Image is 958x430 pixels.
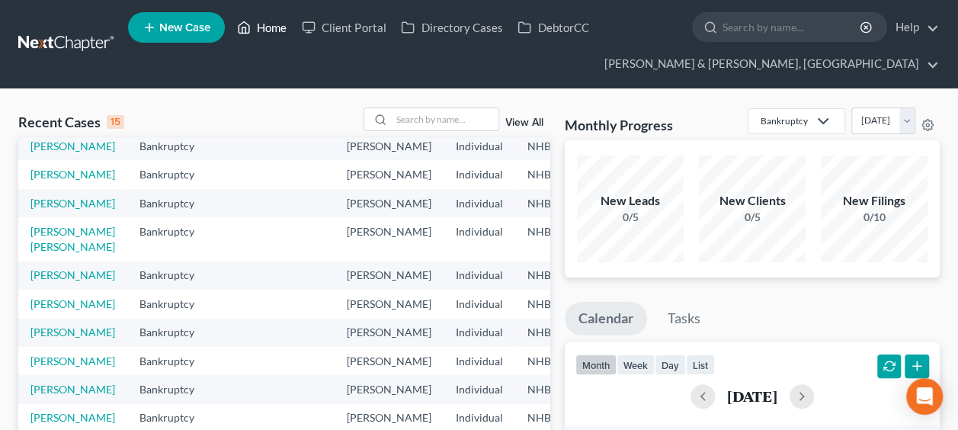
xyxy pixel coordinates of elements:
[699,210,806,225] div: 0/5
[444,347,515,375] td: Individual
[30,140,115,152] a: [PERSON_NAME]
[30,411,115,424] a: [PERSON_NAME]
[159,22,210,34] span: New Case
[127,217,223,261] td: Bankruptcy
[335,189,444,217] td: [PERSON_NAME]
[727,388,777,404] h2: [DATE]
[229,14,294,41] a: Home
[565,116,673,134] h3: Monthly Progress
[515,160,590,188] td: NHB
[444,132,515,160] td: Individual
[444,375,515,403] td: Individual
[515,290,590,318] td: NHB
[30,197,115,210] a: [PERSON_NAME]
[575,355,617,375] button: month
[107,115,124,129] div: 15
[444,189,515,217] td: Individual
[127,319,223,347] td: Bankruptcy
[30,355,115,367] a: [PERSON_NAME]
[335,290,444,318] td: [PERSON_NAME]
[127,132,223,160] td: Bankruptcy
[515,262,590,290] td: NHB
[906,378,943,415] div: Open Intercom Messenger
[30,225,115,253] a: [PERSON_NAME] [PERSON_NAME]
[444,319,515,347] td: Individual
[335,319,444,347] td: [PERSON_NAME]
[577,210,684,225] div: 0/5
[335,160,444,188] td: [PERSON_NAME]
[127,189,223,217] td: Bankruptcy
[510,14,596,41] a: DebtorCC
[515,189,590,217] td: NHB
[127,375,223,403] td: Bankruptcy
[655,355,686,375] button: day
[617,355,655,375] button: week
[577,192,684,210] div: New Leads
[515,217,590,261] td: NHB
[515,375,590,403] td: NHB
[888,14,939,41] a: Help
[335,132,444,160] td: [PERSON_NAME]
[515,319,590,347] td: NHB
[392,108,498,130] input: Search by name...
[821,210,928,225] div: 0/10
[294,14,393,41] a: Client Portal
[444,217,515,261] td: Individual
[515,132,590,160] td: NHB
[30,268,115,281] a: [PERSON_NAME]
[335,217,444,261] td: [PERSON_NAME]
[761,114,808,127] div: Bankruptcy
[30,326,115,339] a: [PERSON_NAME]
[393,14,510,41] a: Directory Cases
[127,347,223,375] td: Bankruptcy
[127,262,223,290] td: Bankruptcy
[30,383,115,396] a: [PERSON_NAME]
[335,262,444,290] td: [PERSON_NAME]
[444,290,515,318] td: Individual
[505,117,543,128] a: View All
[699,192,806,210] div: New Clients
[127,160,223,188] td: Bankruptcy
[444,160,515,188] td: Individual
[30,168,115,181] a: [PERSON_NAME]
[444,262,515,290] td: Individual
[686,355,715,375] button: list
[18,113,124,131] div: Recent Cases
[127,290,223,318] td: Bankruptcy
[597,50,939,78] a: [PERSON_NAME] & [PERSON_NAME], [GEOGRAPHIC_DATA]
[335,375,444,403] td: [PERSON_NAME]
[821,192,928,210] div: New Filings
[565,302,647,335] a: Calendar
[515,347,590,375] td: NHB
[335,347,444,375] td: [PERSON_NAME]
[654,302,714,335] a: Tasks
[723,13,862,41] input: Search by name...
[30,297,115,310] a: [PERSON_NAME]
